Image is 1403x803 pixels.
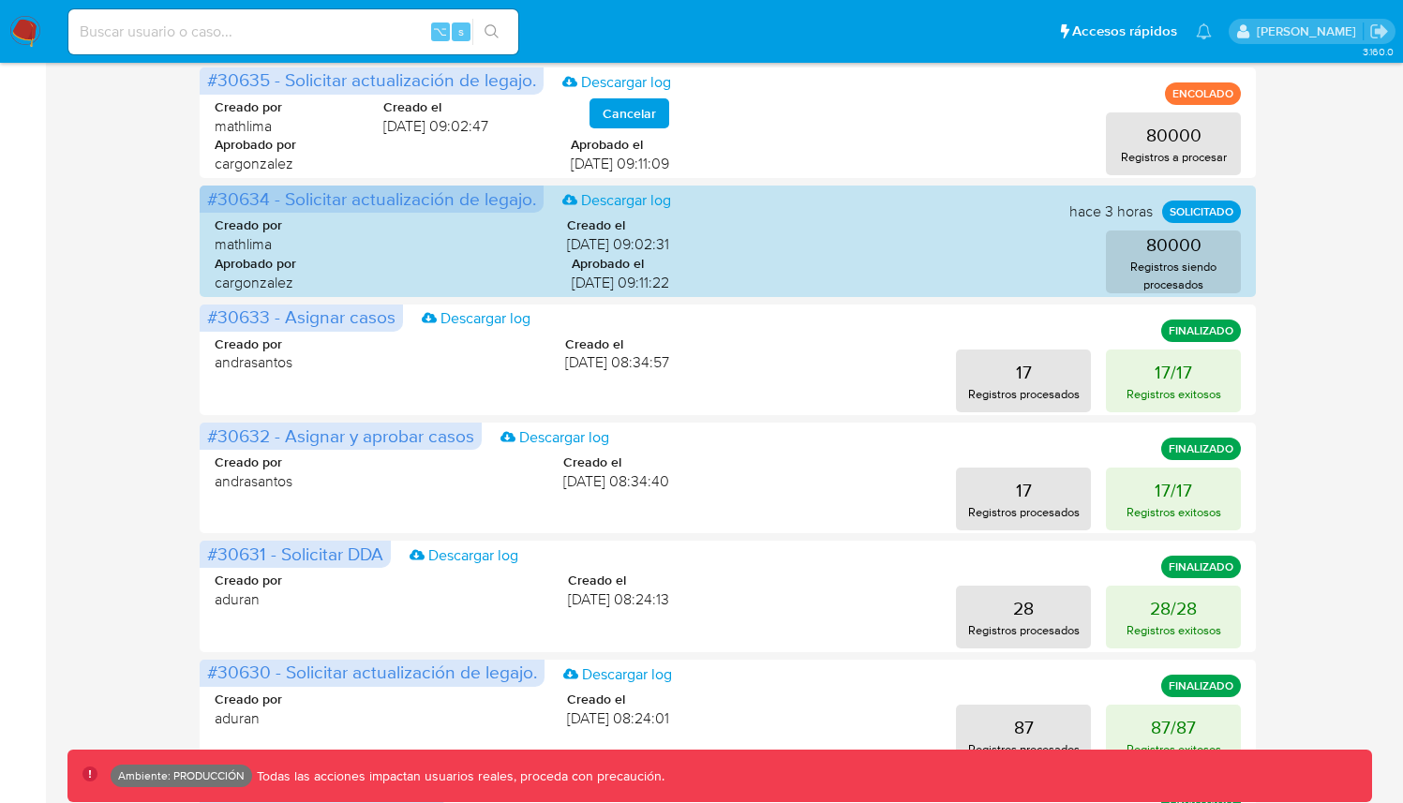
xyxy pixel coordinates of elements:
p: ramiro.carbonell@mercadolibre.com.co [1257,22,1363,40]
a: Notificaciones [1196,23,1212,39]
span: ⌥ [433,22,447,40]
p: Todas las acciones impactan usuarios reales, proceda con precaución. [252,767,664,785]
span: s [458,22,464,40]
input: Buscar usuario o caso... [68,20,518,44]
a: Salir [1369,22,1389,41]
p: Ambiente: PRODUCCIÓN [118,772,245,780]
span: 3.160.0 [1363,44,1394,59]
span: Accesos rápidos [1072,22,1177,41]
button: search-icon [472,19,511,45]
